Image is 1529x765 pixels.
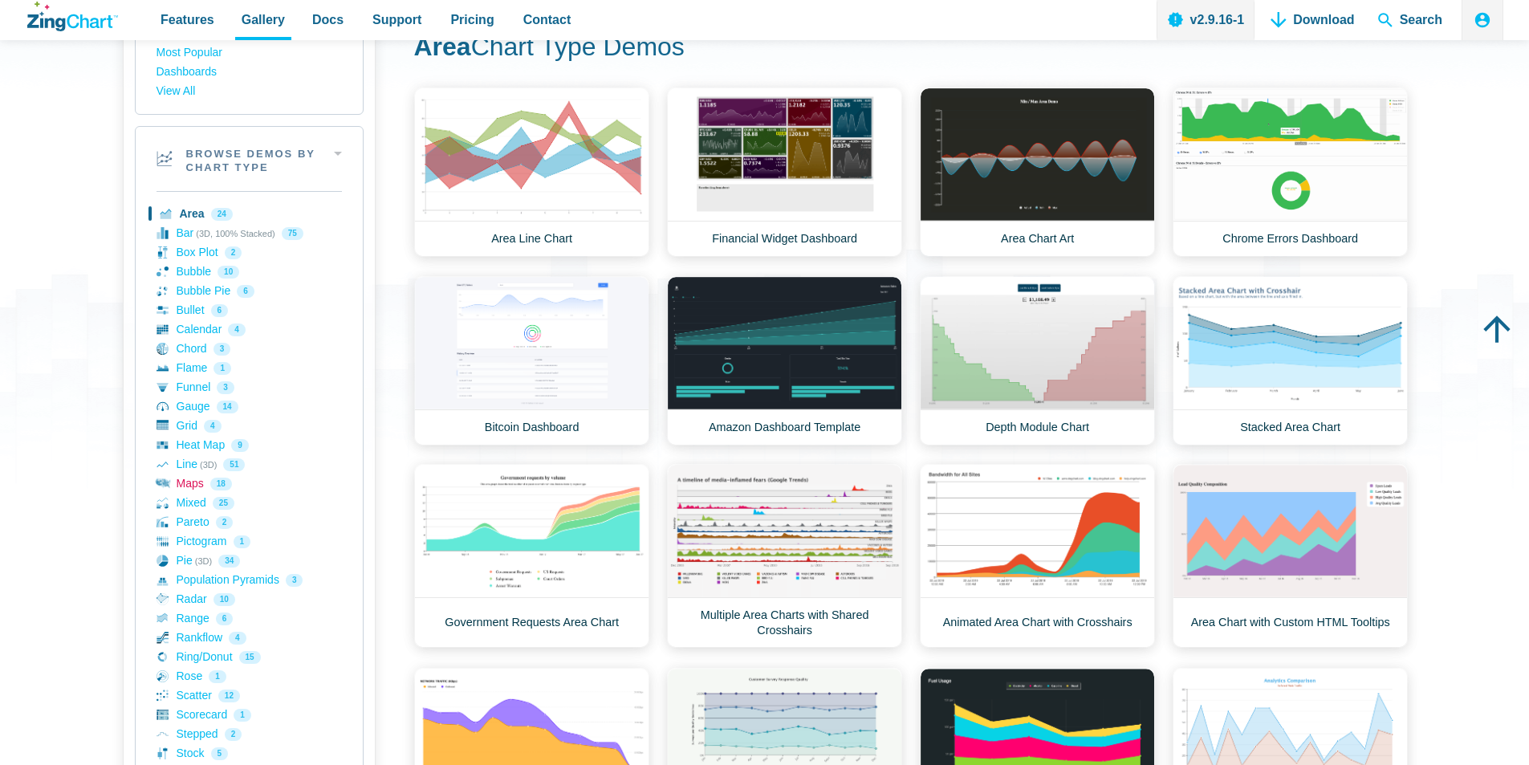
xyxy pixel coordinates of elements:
a: Area Chart with Custom HTML Tooltips [1173,464,1408,648]
span: Features [161,9,214,31]
a: Bitcoin Dashboard [414,276,649,446]
a: View All [157,82,342,101]
a: Stacked Area Chart [1173,276,1408,446]
h1: Chart Type Demos [414,31,1407,67]
a: Government Requests Area Chart [414,464,649,648]
a: Financial Widget Dashboard [667,87,902,257]
a: Area Chart Art [920,87,1155,257]
span: Docs [312,9,344,31]
a: Chrome Errors Dashboard [1173,87,1408,257]
a: Multiple Area Charts with Shared Crosshairs [667,464,902,648]
a: Dashboards [157,63,342,82]
span: Contact [523,9,571,31]
a: Animated Area Chart with Crosshairs [920,464,1155,648]
span: Support [372,9,421,31]
span: Pricing [450,9,494,31]
a: Amazon Dashboard Template [667,276,902,446]
strong: Area [414,32,471,61]
a: ZingChart Logo. Click to return to the homepage [27,2,118,31]
a: Most Popular [157,43,342,63]
a: Depth Module Chart [920,276,1155,446]
a: Area Line Chart [414,87,649,257]
h2: Browse Demos By Chart Type [136,127,363,191]
span: Gallery [242,9,285,31]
